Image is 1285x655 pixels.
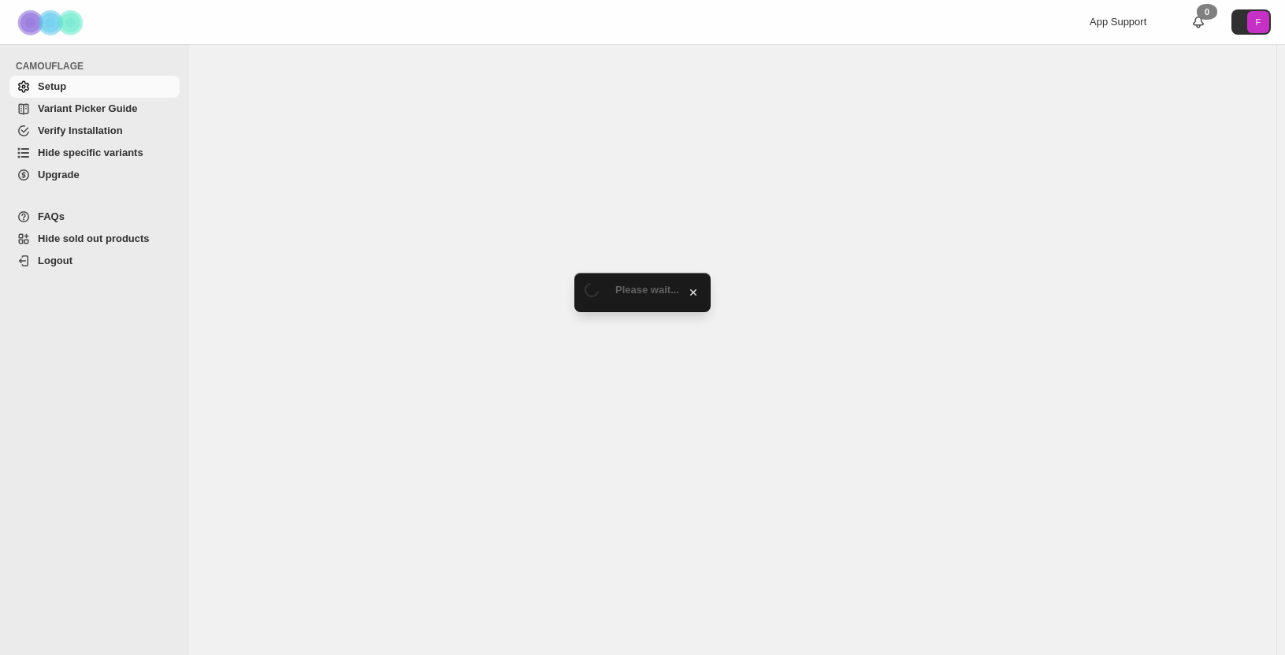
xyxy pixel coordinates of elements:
[9,76,180,98] a: Setup
[38,102,137,114] span: Variant Picker Guide
[9,98,180,120] a: Variant Picker Guide
[615,284,679,296] span: Please wait...
[9,120,180,142] a: Verify Installation
[38,210,65,222] span: FAQs
[13,1,91,44] img: Camouflage
[9,142,180,164] a: Hide specific variants
[38,147,143,158] span: Hide specific variants
[38,169,80,180] span: Upgrade
[9,164,180,186] a: Upgrade
[38,255,72,266] span: Logout
[38,80,66,92] span: Setup
[1247,11,1269,33] span: Avatar with initials F
[9,250,180,272] a: Logout
[1090,16,1146,28] span: App Support
[9,206,180,228] a: FAQs
[1256,17,1261,27] text: F
[16,60,181,73] span: CAMOUFLAGE
[1190,14,1206,30] a: 0
[1197,4,1217,20] div: 0
[9,228,180,250] a: Hide sold out products
[1231,9,1271,35] button: Avatar with initials F
[38,233,150,244] span: Hide sold out products
[38,125,123,136] span: Verify Installation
